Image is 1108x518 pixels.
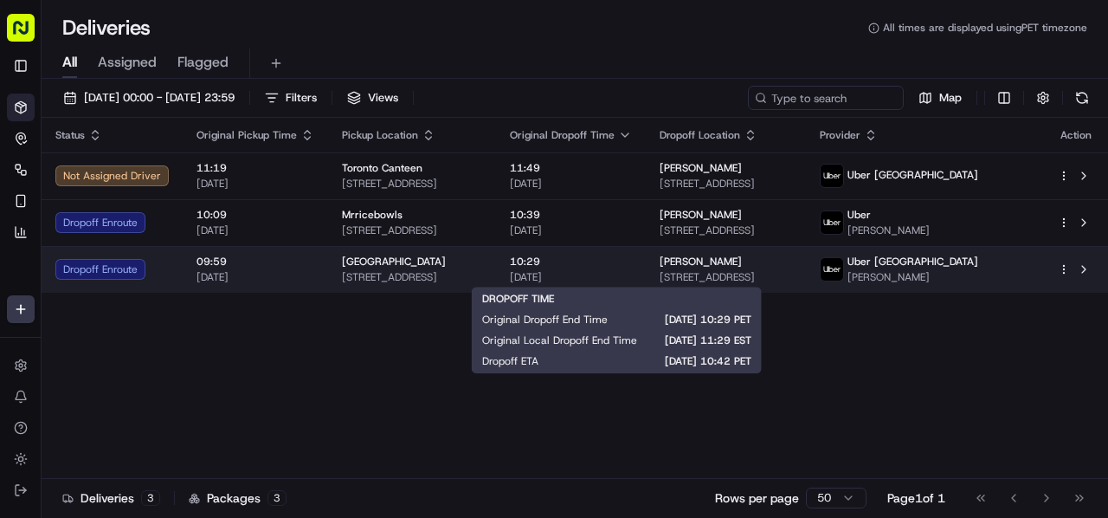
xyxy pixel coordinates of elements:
div: Action [1058,128,1094,142]
span: 09:59 [196,255,314,269]
a: 💻API Documentation [139,243,285,275]
span: Filters [286,90,317,106]
span: [PERSON_NAME] [847,270,978,284]
span: [DATE] 11:29 EST [665,333,751,347]
p: Welcome 👋 [17,68,315,96]
span: Uber [847,208,871,222]
span: [STREET_ADDRESS] [342,177,482,191]
span: Status [55,128,85,142]
span: All times are displayed using PET timezone [883,21,1087,35]
span: Mrricebowls [342,208,403,222]
span: Original Dropoff End Time [482,313,608,327]
a: 📗Knowledge Base [10,243,139,275]
img: uber-new-logo.jpeg [821,258,843,281]
span: [DATE] [510,270,632,284]
span: Original Dropoff Time [510,128,615,142]
span: Uber [GEOGRAPHIC_DATA] [847,168,978,182]
input: Type to search [748,86,904,110]
button: [DATE] 00:00 - [DATE] 23:59 [55,86,242,110]
span: [DATE] [510,177,632,191]
span: Dropoff ETA [482,354,538,368]
span: [PERSON_NAME] [660,161,742,175]
span: Pickup Location [342,128,418,142]
span: Uber [GEOGRAPHIC_DATA] [847,255,978,269]
img: uber-new-logo.jpeg [821,211,843,234]
div: We're available if you need us! [59,182,219,196]
span: Dropoff Location [660,128,740,142]
div: Page 1 of 1 [887,489,945,507]
a: Powered byPylon [122,292,209,306]
span: [GEOGRAPHIC_DATA] [342,255,446,269]
span: Map [939,90,962,106]
span: [DATE] 10:42 PET [566,354,751,368]
span: Pylon [172,293,209,306]
span: DROPOFF TIME [482,292,554,306]
span: [PERSON_NAME] [847,223,930,237]
div: Start new chat [59,165,284,182]
button: Filters [257,86,325,110]
span: Original Local Dropoff End Time [482,333,637,347]
span: Flagged [177,52,229,73]
button: Start new chat [294,170,315,191]
span: All [62,52,77,73]
span: Toronto Canteen [342,161,422,175]
span: 11:49 [510,161,632,175]
img: uber-new-logo.jpeg [821,165,843,187]
button: Views [339,86,406,110]
span: Original Pickup Time [196,128,297,142]
span: Provider [820,128,860,142]
button: Map [911,86,969,110]
span: 10:09 [196,208,314,222]
img: Nash [17,16,52,51]
span: [DATE] 00:00 - [DATE] 23:59 [84,90,235,106]
span: Deliveries [81,489,134,507]
span: [STREET_ADDRESS] [660,177,792,191]
div: 💻 [146,252,160,266]
span: Knowledge Base [35,250,132,268]
img: 1736555255976-a54dd68f-1ca7-489b-9aae-adbdc363a1c4 [17,165,48,196]
div: 3 [267,490,287,506]
span: [PERSON_NAME] [660,255,742,269]
span: 10:29 [510,255,632,269]
span: 11:19 [196,161,314,175]
span: [DATE] [510,223,632,237]
span: [STREET_ADDRESS] [342,223,482,237]
span: 10:39 [510,208,632,222]
span: [STREET_ADDRESS] [342,270,482,284]
button: Refresh [1070,86,1094,110]
span: [DATE] [196,270,314,284]
span: Packages [207,489,261,507]
span: API Documentation [164,250,278,268]
span: [STREET_ADDRESS] [660,270,792,284]
span: [STREET_ADDRESS] [660,223,792,237]
span: Assigned [98,52,157,73]
div: 📗 [17,252,31,266]
input: Got a question? Start typing here... [45,111,312,129]
span: [DATE] 10:29 PET [635,313,751,327]
span: Views [368,90,398,106]
div: 3 [141,490,160,506]
p: Rows per page [715,489,799,507]
span: [DATE] [196,223,314,237]
span: [DATE] [196,177,314,191]
h1: Deliveries [62,14,151,42]
span: [PERSON_NAME] [660,208,742,222]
